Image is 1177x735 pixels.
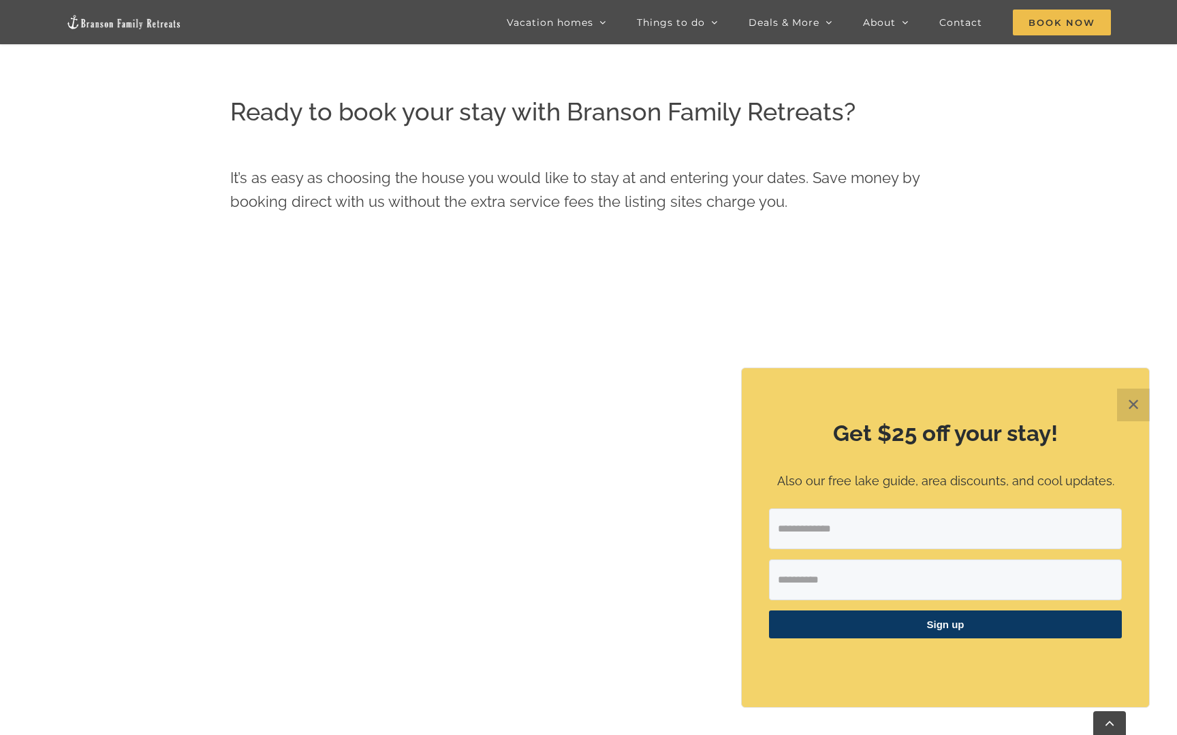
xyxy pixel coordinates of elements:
h2: Get $25 off your stay! [769,418,1122,449]
h2: Ready to book your stay with Branson Family Retreats? [230,95,947,129]
button: Sign up [769,610,1122,638]
span: About [863,18,896,27]
button: Close [1117,389,1150,421]
span: Contact [939,18,982,27]
span: Things to do [637,18,705,27]
span: Deals & More [749,18,819,27]
span: Book Now [1013,10,1111,35]
p: It’s as easy as choosing the house you would like to stay at and entering your dates. Save money ... [230,166,947,214]
input: First Name [769,559,1122,600]
p: ​ [769,655,1122,670]
span: Vacation homes [507,18,593,27]
p: Also our free lake guide, area discounts, and cool updates. [769,472,1122,491]
img: Branson Family Retreats Logo [66,14,182,30]
input: Email Address [769,508,1122,549]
